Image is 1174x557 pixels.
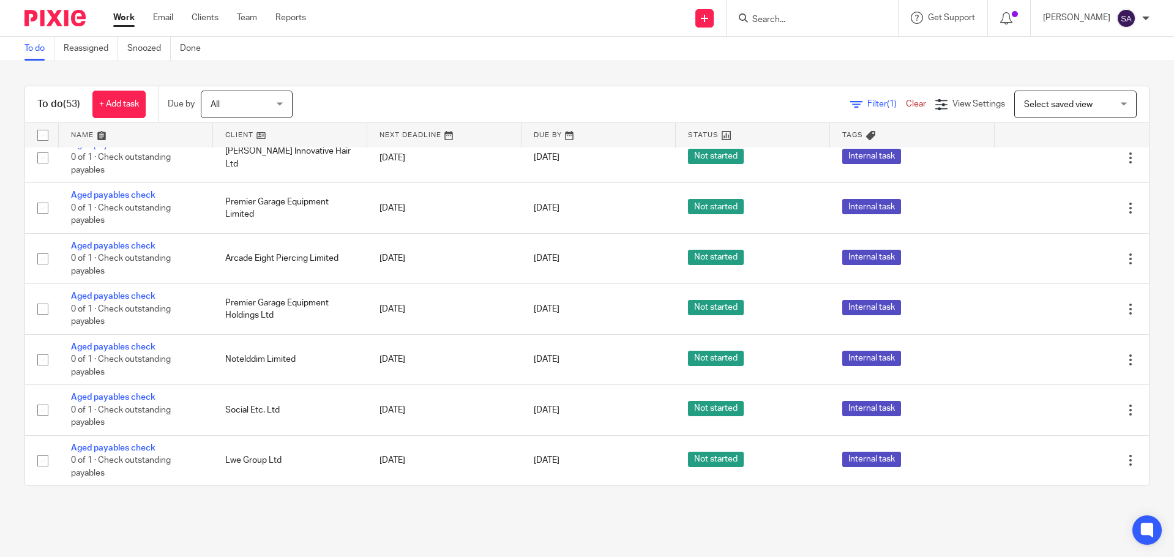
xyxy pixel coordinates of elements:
[887,100,897,108] span: (1)
[928,13,975,22] span: Get Support
[688,401,744,416] span: Not started
[213,284,367,334] td: Premier Garage Equipment Holdings Ltd
[213,334,367,384] td: Notelddim Limited
[153,12,173,24] a: Email
[952,100,1005,108] span: View Settings
[688,250,744,265] span: Not started
[367,132,522,182] td: [DATE]
[842,199,901,214] span: Internal task
[71,444,155,452] a: Aged payables check
[127,37,171,61] a: Snoozed
[113,12,135,24] a: Work
[192,12,219,24] a: Clients
[71,154,171,175] span: 0 of 1 · Check outstanding payables
[842,149,901,164] span: Internal task
[842,300,901,315] span: Internal task
[867,100,906,108] span: Filter
[842,250,901,265] span: Internal task
[64,37,118,61] a: Reassigned
[534,255,559,263] span: [DATE]
[71,242,155,250] a: Aged payables check
[688,300,744,315] span: Not started
[534,305,559,313] span: [DATE]
[71,254,171,275] span: 0 of 1 · Check outstanding payables
[688,452,744,467] span: Not started
[213,183,367,233] td: Premier Garage Equipment Limited
[906,100,926,108] a: Clear
[842,351,901,366] span: Internal task
[367,233,522,283] td: [DATE]
[367,435,522,485] td: [DATE]
[534,406,559,414] span: [DATE]
[1024,100,1093,109] span: Select saved view
[367,284,522,334] td: [DATE]
[71,204,171,225] span: 0 of 1 · Check outstanding payables
[71,355,171,376] span: 0 of 1 · Check outstanding payables
[237,12,257,24] a: Team
[367,183,522,233] td: [DATE]
[842,401,901,416] span: Internal task
[534,456,559,465] span: [DATE]
[534,154,559,162] span: [DATE]
[534,204,559,212] span: [DATE]
[842,132,863,138] span: Tags
[275,12,306,24] a: Reports
[211,100,220,109] span: All
[168,98,195,110] p: Due by
[367,385,522,435] td: [DATE]
[1043,12,1110,24] p: [PERSON_NAME]
[71,292,155,301] a: Aged payables check
[37,98,80,111] h1: To do
[1116,9,1136,28] img: svg%3E
[751,15,861,26] input: Search
[213,435,367,485] td: Lwe Group Ltd
[71,305,171,326] span: 0 of 1 · Check outstanding payables
[213,132,367,182] td: [PERSON_NAME] Innovative Hair Ltd
[688,351,744,366] span: Not started
[534,356,559,364] span: [DATE]
[71,141,155,149] a: Aged payables check
[367,334,522,384] td: [DATE]
[24,37,54,61] a: To do
[180,37,210,61] a: Done
[24,10,86,26] img: Pixie
[688,199,744,214] span: Not started
[71,191,155,200] a: Aged payables check
[213,233,367,283] td: Arcade Eight Piercing Limited
[71,393,155,402] a: Aged payables check
[213,385,367,435] td: Social Etc. Ltd
[842,452,901,467] span: Internal task
[92,91,146,118] a: + Add task
[71,406,171,427] span: 0 of 1 · Check outstanding payables
[63,99,80,109] span: (53)
[71,343,155,351] a: Aged payables check
[71,456,171,477] span: 0 of 1 · Check outstanding payables
[688,149,744,164] span: Not started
